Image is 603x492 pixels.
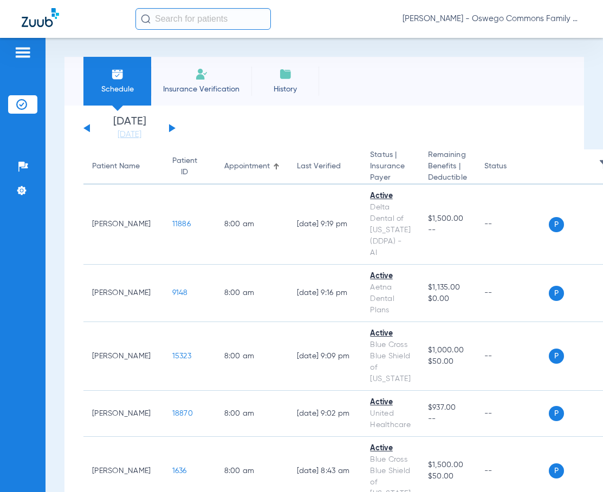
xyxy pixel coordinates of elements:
[428,213,467,225] span: $1,500.00
[216,391,288,437] td: 8:00 AM
[428,293,467,305] span: $0.00
[216,322,288,391] td: 8:00 AM
[216,185,288,265] td: 8:00 AM
[297,161,353,172] div: Last Verified
[370,271,411,282] div: Active
[419,149,476,185] th: Remaining Benefits |
[476,265,549,322] td: --
[111,68,124,81] img: Schedule
[428,282,467,293] span: $1,135.00
[428,471,467,482] span: $50.00
[92,161,155,172] div: Patient Name
[288,322,362,391] td: [DATE] 9:09 PM
[83,322,164,391] td: [PERSON_NAME]
[83,265,164,322] td: [PERSON_NAME]
[297,161,341,172] div: Last Verified
[195,68,208,81] img: Manual Insurance Verification
[22,8,59,27] img: Zuub Logo
[216,265,288,322] td: 8:00 AM
[403,14,581,24] span: [PERSON_NAME] - Oswego Commons Family Dental
[370,328,411,339] div: Active
[288,265,362,322] td: [DATE] 9:16 PM
[92,161,140,172] div: Patient Name
[172,352,191,360] span: 15323
[370,161,411,183] span: Insurance Payer
[370,191,411,202] div: Active
[370,339,411,385] div: Blue Cross Blue Shield of [US_STATE]
[224,161,270,172] div: Appointment
[476,391,549,437] td: --
[172,155,197,178] div: Patient ID
[159,84,243,95] span: Insurance Verification
[428,414,467,425] span: --
[549,217,564,232] span: P
[172,467,187,475] span: 1636
[224,161,280,172] div: Appointment
[172,155,207,178] div: Patient ID
[428,345,467,356] span: $1,000.00
[549,349,564,364] span: P
[370,397,411,408] div: Active
[549,286,564,301] span: P
[370,443,411,454] div: Active
[370,408,411,431] div: United Healthcare
[83,391,164,437] td: [PERSON_NAME]
[428,225,467,236] span: --
[288,391,362,437] td: [DATE] 9:02 PM
[549,463,564,478] span: P
[172,410,193,417] span: 18870
[141,14,151,24] img: Search Icon
[476,185,549,265] td: --
[97,116,162,140] li: [DATE]
[172,289,188,297] span: 9148
[428,460,467,471] span: $1,500.00
[428,356,467,368] span: $50.00
[476,149,549,185] th: Status
[428,172,467,183] span: Deductible
[370,282,411,316] div: Aetna Dental Plans
[14,46,31,59] img: hamburger-icon
[361,149,419,185] th: Status |
[92,84,143,95] span: Schedule
[260,84,311,95] span: History
[370,202,411,259] div: Delta Dental of [US_STATE] (DDPA) - AI
[135,8,271,30] input: Search for patients
[428,402,467,414] span: $937.00
[172,220,191,228] span: 11886
[476,322,549,391] td: --
[549,406,564,421] span: P
[279,68,292,81] img: History
[83,185,164,265] td: [PERSON_NAME]
[288,185,362,265] td: [DATE] 9:19 PM
[97,129,162,140] a: [DATE]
